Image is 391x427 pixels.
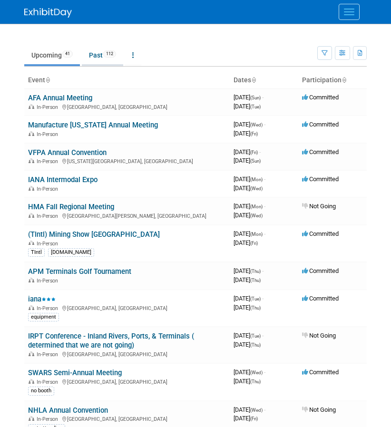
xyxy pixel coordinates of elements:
span: [DATE] [234,267,264,274]
span: In-Person [37,131,61,137]
span: (Sun) [250,158,261,164]
span: In-Person [37,213,61,219]
span: (Mon) [250,177,263,182]
div: [US_STATE][GEOGRAPHIC_DATA], [GEOGRAPHIC_DATA] [28,157,226,165]
div: no booth [28,387,54,395]
span: (Wed) [250,370,263,375]
th: Event [24,72,230,88]
span: [DATE] [234,130,258,137]
div: [GEOGRAPHIC_DATA], [GEOGRAPHIC_DATA] [28,378,226,385]
span: Committed [302,148,339,155]
a: HMA Fall Regional Meeting [28,203,114,211]
span: In-Person [37,158,61,165]
span: In-Person [37,416,61,422]
span: (Fri) [250,131,258,136]
span: [DATE] [234,212,263,219]
span: [DATE] [234,304,261,311]
span: Committed [302,175,339,183]
a: Sort by Participation Type [342,76,346,84]
a: SWARS Semi-Annual Meeting [28,369,122,377]
span: (Tue) [250,333,261,339]
span: In-Person [37,379,61,385]
a: iana [28,295,56,303]
img: In-Person Event [29,305,34,310]
a: Sort by Start Date [251,76,256,84]
span: (Wed) [250,186,263,191]
span: [DATE] [234,230,265,237]
span: [DATE] [234,203,265,210]
span: (Wed) [250,122,263,127]
span: Committed [302,230,339,237]
a: APM Terminals Golf Tournament [28,267,131,276]
img: In-Person Event [29,351,34,356]
span: In-Person [37,351,61,358]
a: AFA Annual Meeting [28,94,92,102]
span: [DATE] [234,239,258,246]
span: (Fri) [250,150,258,155]
span: - [259,148,261,155]
a: Sort by Event Name [45,76,50,84]
span: Not Going [302,203,336,210]
span: - [262,332,264,339]
span: - [262,295,264,302]
a: NHLA Annual Convention [28,406,108,415]
a: Past112 [82,46,123,64]
span: Committed [302,267,339,274]
span: Committed [302,94,339,101]
span: [DATE] [234,415,258,422]
span: (Mon) [250,232,263,237]
span: In-Person [37,305,61,311]
span: (Wed) [250,213,263,218]
span: (Wed) [250,408,263,413]
span: - [264,175,265,183]
img: ExhibitDay [24,8,72,18]
span: - [264,230,265,237]
span: (Thu) [250,379,261,384]
span: Not Going [302,332,336,339]
span: [DATE] [234,148,261,155]
img: In-Person Event [29,416,34,421]
span: [DATE] [234,94,264,101]
a: (TIntl) Mining Show [GEOGRAPHIC_DATA] [28,230,160,239]
div: [GEOGRAPHIC_DATA], [GEOGRAPHIC_DATA] [28,415,226,422]
span: (Thu) [250,278,261,283]
img: In-Person Event [29,104,34,109]
span: [DATE] [234,157,261,164]
span: In-Person [37,278,61,284]
div: [DOMAIN_NAME] [48,248,94,257]
span: In-Person [37,104,61,110]
a: Manufacture [US_STATE] Annual Meeting [28,121,158,129]
span: Committed [302,369,339,376]
div: TIntl [28,248,45,257]
div: [GEOGRAPHIC_DATA], [GEOGRAPHIC_DATA] [28,103,226,110]
a: IANA Intermodal Expo [28,175,98,184]
span: - [262,94,264,101]
span: 41 [62,50,73,58]
button: Menu [339,4,360,20]
span: [DATE] [234,341,261,348]
span: (Sun) [250,95,261,100]
span: [DATE] [234,332,264,339]
span: [DATE] [234,295,264,302]
span: - [264,121,265,128]
img: In-Person Event [29,131,34,136]
span: (Fri) [250,241,258,246]
a: IRPT Conference - Inland Rivers, Ports, & Terminals ( determined that we are not going) [28,332,194,349]
img: In-Person Event [29,241,34,245]
div: [GEOGRAPHIC_DATA][PERSON_NAME], [GEOGRAPHIC_DATA] [28,212,226,219]
span: (Tue) [250,104,261,109]
a: VFPA Annual Convention [28,148,107,157]
span: - [264,406,265,413]
span: Committed [302,295,339,302]
span: - [264,203,265,210]
div: equipment [28,313,59,321]
span: [DATE] [234,276,261,283]
th: Participation [298,72,367,88]
span: - [264,369,265,376]
span: - [262,267,264,274]
img: In-Person Event [29,213,34,218]
a: Upcoming41 [24,46,80,64]
span: [DATE] [234,378,261,385]
span: (Thu) [250,269,261,274]
img: In-Person Event [29,158,34,163]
